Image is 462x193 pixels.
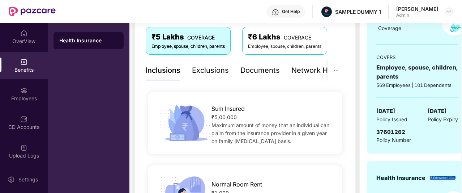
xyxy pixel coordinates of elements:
[146,65,180,76] div: Inclusions
[151,32,225,43] div: ₹5 Lakhs
[248,43,321,50] div: Employee, spouse, children, parents
[376,116,407,123] span: Policy Issued
[59,37,118,44] div: Health Insurance
[187,34,215,41] span: COVERAGE
[284,34,311,41] span: COVERAGE
[272,9,279,16] img: svg+xml;base64,PHN2ZyBpZD0iSGVscC0zMngzMiIgeG1sbnM9Imh0dHA6Ly93d3cudzMub3JnLzIwMDAvc3ZnIiB3aWR0aD...
[376,107,395,116] span: [DATE]
[20,58,27,66] img: svg+xml;base64,PHN2ZyBpZD0iQmVuZWZpdHMiIHhtbG5zPSJodHRwOi8vd3d3LnczLm9yZy8yMDAwL3N2ZyIgd2lkdGg9Ij...
[9,7,56,16] img: New Pazcare Logo
[428,116,458,123] span: Policy Expiry
[396,5,438,12] div: [PERSON_NAME]
[211,122,329,144] span: Maximum amount of money that an individual can claim from the insurance provider in a given year ...
[151,43,225,50] div: Employee, spouse, children, parents
[376,81,458,89] div: 569 Employees | 101 Dependents
[376,129,405,135] span: 37601262
[376,137,411,143] span: Policy Number
[192,65,229,76] div: Exclusions
[157,102,215,143] img: icon
[446,9,452,14] img: svg+xml;base64,PHN2ZyBpZD0iRHJvcGRvd24tMzJ4MzIiIHhtbG5zPSJodHRwOi8vd3d3LnczLm9yZy8yMDAwL3N2ZyIgd2...
[376,173,425,182] div: Health Insurance
[211,113,333,121] div: ₹5,00,000
[282,9,300,14] div: Get Help
[8,176,15,183] img: svg+xml;base64,PHN2ZyBpZD0iU2V0dGluZy0yMHgyMCIgeG1sbnM9Imh0dHA6Ly93d3cudzMub3JnLzIwMDAvc3ZnIiB3aW...
[428,107,446,116] span: [DATE]
[16,176,40,183] div: Settings
[240,65,280,76] div: Documents
[20,30,27,37] img: svg+xml;base64,PHN2ZyBpZD0iSG9tZSIgeG1sbnM9Imh0dHA6Ly93d3cudzMub3JnLzIwMDAvc3ZnIiB3aWR0aD0iMjAiIG...
[20,144,27,151] img: svg+xml;base64,PHN2ZyBpZD0iVXBsb2FkX0xvZ3MiIGRhdGEtbmFtZT0iVXBsb2FkIExvZ3MiIHhtbG5zPSJodHRwOi8vd3...
[376,54,458,61] div: COVERS
[335,8,381,15] div: SAMPLE DUMMY 1
[334,68,339,73] span: ellipsis
[321,7,332,17] img: Pazcare_Alternative_logo-01-01.png
[430,176,455,180] img: insurerLogo
[20,116,27,123] img: svg+xml;base64,PHN2ZyBpZD0iQ0RfQWNjb3VudHMiIGRhdGEtbmFtZT0iQ0QgQWNjb3VudHMiIHhtbG5zPSJodHRwOi8vd3...
[248,32,321,43] div: ₹6 Lakhs
[328,60,345,80] button: ellipsis
[396,12,438,18] div: Admin
[376,63,458,81] div: Employee, spouse, children, parents
[20,87,27,94] img: svg+xml;base64,PHN2ZyBpZD0iRW1wbG95ZWVzIiB4bWxucz0iaHR0cDovL3d3dy53My5vcmcvMjAwMC9zdmciIHdpZHRoPS...
[378,25,401,31] span: Coverage
[211,104,245,113] span: Sum Insured
[211,180,262,189] span: Normal Room Rent
[291,65,355,76] div: Network Hospitals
